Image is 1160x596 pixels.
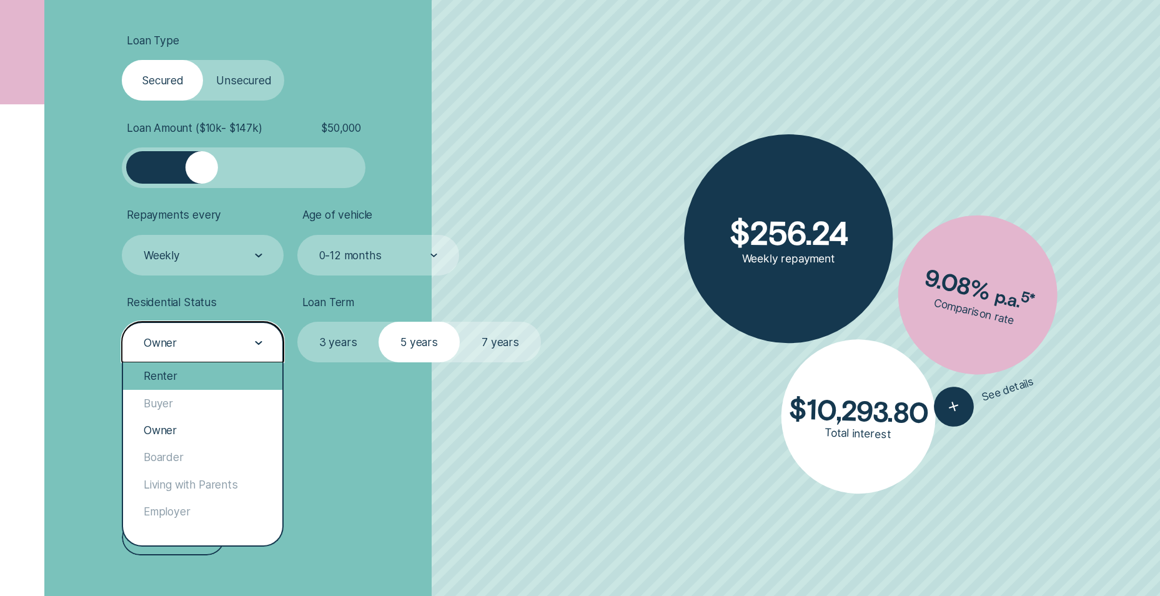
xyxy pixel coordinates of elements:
[123,444,282,470] div: Boarder
[460,322,541,362] label: 7 years
[929,362,1039,432] button: See details
[203,60,284,101] label: Unsecured
[127,121,262,135] span: Loan Amount ( $10k - $147k )
[123,471,282,498] div: Living with Parents
[297,322,379,362] label: 3 years
[122,60,203,101] label: Secured
[980,374,1036,404] span: See details
[379,322,460,362] label: 5 years
[127,34,179,47] span: Loan Type
[127,296,217,309] span: Residential Status
[321,121,361,135] span: $ 50,000
[302,296,354,309] span: Loan Term
[302,208,373,222] span: Age of vehicle
[123,498,282,525] div: Employer
[144,336,177,350] div: Owner
[123,417,282,444] div: Owner
[122,519,224,555] a: Get estimate
[319,249,382,262] div: 0-12 months
[123,362,282,389] div: Renter
[144,249,180,262] div: Weekly
[123,390,282,417] div: Buyer
[127,208,221,222] span: Repayments every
